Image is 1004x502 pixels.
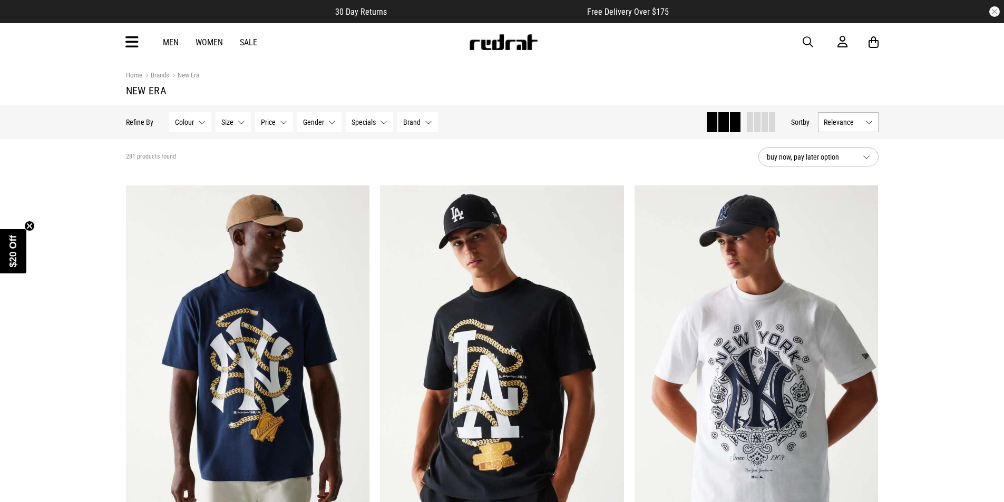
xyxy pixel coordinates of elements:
a: Brands [142,71,169,81]
a: Home [126,71,142,79]
span: Free Delivery Over $175 [587,7,669,17]
span: Gender [303,118,324,126]
span: 30 Day Returns [335,7,387,17]
span: Size [221,118,233,126]
span: Brand [403,118,421,126]
button: Gender [297,112,342,132]
button: Specials [346,112,393,132]
span: Relevance [824,118,861,126]
iframe: Customer reviews powered by Trustpilot [408,6,566,17]
button: Brand [397,112,438,132]
span: 281 products found [126,153,176,161]
span: by [803,118,810,126]
p: Refine By [126,118,153,126]
button: Size [216,112,251,132]
button: Colour [169,112,211,132]
span: Price [261,118,276,126]
button: buy now, pay later option [758,147,879,166]
a: Women [196,37,223,47]
button: Close teaser [24,221,35,231]
button: Relevance [818,112,879,132]
span: Specials [352,118,376,126]
button: Sortby [791,116,810,129]
button: Price [255,112,293,132]
a: Men [163,37,179,47]
span: $20 Off [8,235,18,267]
a: Sale [240,37,257,47]
span: Colour [175,118,194,126]
img: Redrat logo [469,34,538,50]
a: New Era [169,71,199,81]
h1: New Era [126,84,879,97]
span: buy now, pay later option [767,151,854,163]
